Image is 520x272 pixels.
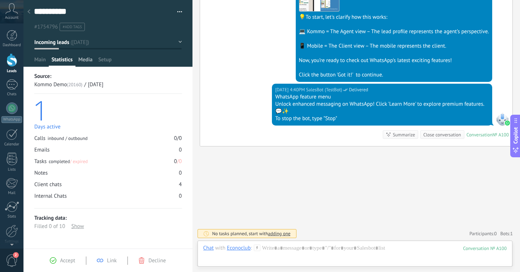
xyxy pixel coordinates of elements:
[275,86,306,93] div: [DATE] 4:40PM
[34,181,62,188] div: Client chats
[1,214,22,219] div: Stats
[34,158,88,165] div: Tasks
[13,252,19,258] span: 2
[34,23,58,30] span: #1754796
[34,222,65,231] div: Filled 0 of 10
[493,132,509,138] div: № A100
[84,80,86,89] div: /
[275,115,489,122] div: To stop the bot, type "Stop"
[49,158,88,165] div: completed
[34,193,67,199] div: Internal Chats
[299,57,489,64] div: Now, you’re ready to check out WhatsApp's latest exciting features!
[179,181,182,188] div: 4
[215,245,225,252] span: with
[1,116,22,123] div: WhatsApp
[62,25,82,30] span: #add tags
[34,80,82,89] div: Kommo Demo
[34,72,182,80] div: Source:
[1,142,22,147] div: Calendar
[299,14,489,21] div: 💡To start, let's clarify how this works:
[5,16,18,20] span: Account
[179,170,182,176] div: 0
[349,86,368,93] span: Delivered
[177,158,179,165] font: /
[467,132,493,138] div: Conversation
[78,56,92,67] span: Media
[88,80,104,89] div: [DATE]
[393,131,415,138] div: Summarize
[174,135,177,142] div: 0
[1,92,22,97] div: Chats
[98,56,112,67] span: Setup
[71,222,84,231] div: Show
[33,97,182,123] div: 1
[1,69,22,74] div: Leads
[469,231,497,237] a: Participants:0
[212,231,291,237] div: No tasks planned, start with
[60,257,75,264] span: Accept
[299,71,489,79] div: Click the button 'Got it!' to continue.
[1,167,22,172] div: Lists
[179,135,182,142] div: 0
[463,245,507,251] div: 100
[275,93,489,101] div: WhatsApp feature menu
[423,131,461,138] div: Close conversation
[1,191,22,196] div: Mail
[70,158,88,164] span: / expired
[268,231,290,237] span: adding one
[34,214,182,222] div: Tracking data:
[299,28,489,35] div: 💻 Kommo = The Agent view – The lead profile represents the agent’s perspective.
[510,231,513,237] span: 1
[179,158,182,165] font: 0
[512,127,519,144] span: Copilot
[500,231,513,237] span: Bots:
[177,135,179,142] div: /
[227,245,251,251] div: Econoclub
[174,158,177,165] div: 0
[107,257,117,264] span: Link
[48,135,88,142] div: inbound / outbound
[52,56,73,67] span: Statistics
[34,146,49,153] div: Emails
[299,43,489,50] div: 📱 Mobile = The Client view – The mobile represents the client.
[306,86,342,93] span: SalesBot (TestBot)
[34,56,46,67] span: Main
[494,231,497,237] span: 0
[179,193,182,199] div: 0
[179,146,182,153] div: 0
[275,101,489,115] div: Unlock enhanced messaging on WhatsApp! Click 'Learn More' to explore premium features. 💬✨
[1,43,22,48] div: Dashboard
[251,245,252,252] span: :
[505,120,510,126] img: waba.svg
[67,82,83,88] span: (20160)
[148,257,166,264] span: Decline
[34,123,182,130] div: Days active
[34,135,88,142] div: Calls
[496,113,509,126] span: SalesBot
[34,170,48,176] div: Notes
